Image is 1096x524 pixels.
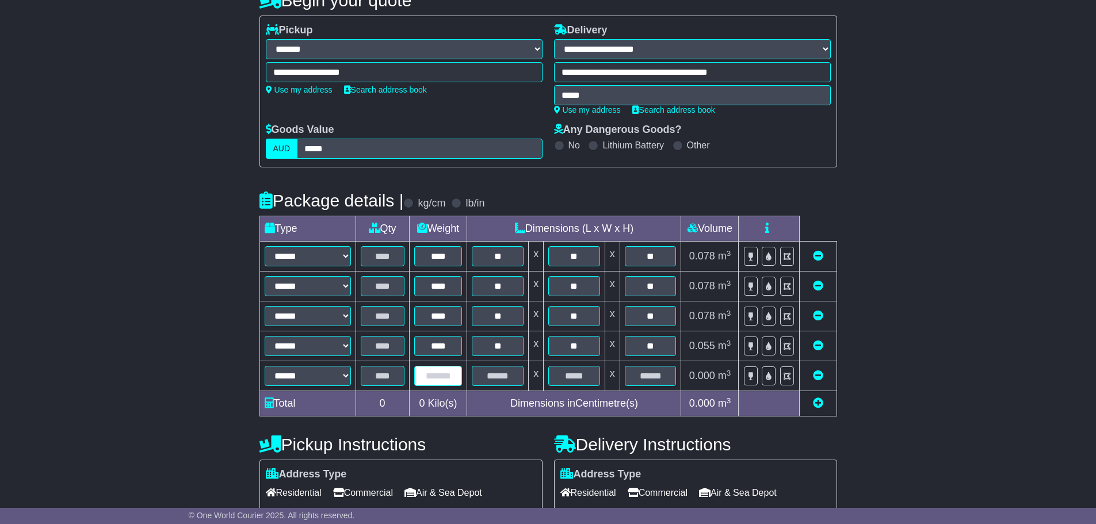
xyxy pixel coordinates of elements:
[727,249,731,258] sup: 3
[554,435,837,454] h4: Delivery Instructions
[813,310,823,322] a: Remove this item
[605,361,620,391] td: x
[404,484,482,502] span: Air & Sea Depot
[605,242,620,271] td: x
[259,191,404,210] h4: Package details |
[813,280,823,292] a: Remove this item
[266,85,333,94] a: Use my address
[718,280,731,292] span: m
[689,370,715,381] span: 0.000
[529,301,544,331] td: x
[554,24,608,37] label: Delivery
[465,197,484,210] label: lb/in
[409,216,467,242] td: Weight
[529,361,544,391] td: x
[418,197,445,210] label: kg/cm
[605,301,620,331] td: x
[813,250,823,262] a: Remove this item
[568,140,580,151] label: No
[266,468,347,481] label: Address Type
[632,105,715,114] a: Search address book
[266,139,298,159] label: AUD
[602,140,664,151] label: Lithium Battery
[529,271,544,301] td: x
[689,340,715,351] span: 0.055
[628,484,688,502] span: Commercial
[344,85,427,94] a: Search address book
[356,391,409,416] td: 0
[266,24,313,37] label: Pickup
[718,340,731,351] span: m
[718,397,731,409] span: m
[467,391,681,416] td: Dimensions in Centimetre(s)
[605,331,620,361] td: x
[356,216,409,242] td: Qty
[259,216,356,242] td: Type
[467,216,681,242] td: Dimensions (L x W x H)
[727,396,731,405] sup: 3
[560,484,616,502] span: Residential
[718,250,731,262] span: m
[813,340,823,351] a: Remove this item
[699,484,777,502] span: Air & Sea Depot
[529,331,544,361] td: x
[727,369,731,377] sup: 3
[333,484,393,502] span: Commercial
[259,435,543,454] h4: Pickup Instructions
[689,250,715,262] span: 0.078
[419,397,425,409] span: 0
[727,279,731,288] sup: 3
[189,511,355,520] span: © One World Courier 2025. All rights reserved.
[259,391,356,416] td: Total
[727,309,731,318] sup: 3
[718,370,731,381] span: m
[681,216,739,242] td: Volume
[266,124,334,136] label: Goods Value
[687,140,710,151] label: Other
[727,339,731,347] sup: 3
[554,124,682,136] label: Any Dangerous Goods?
[718,310,731,322] span: m
[409,391,467,416] td: Kilo(s)
[560,468,641,481] label: Address Type
[554,105,621,114] a: Use my address
[266,484,322,502] span: Residential
[529,242,544,271] td: x
[605,271,620,301] td: x
[689,310,715,322] span: 0.078
[813,370,823,381] a: Remove this item
[689,397,715,409] span: 0.000
[813,397,823,409] a: Add new item
[689,280,715,292] span: 0.078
